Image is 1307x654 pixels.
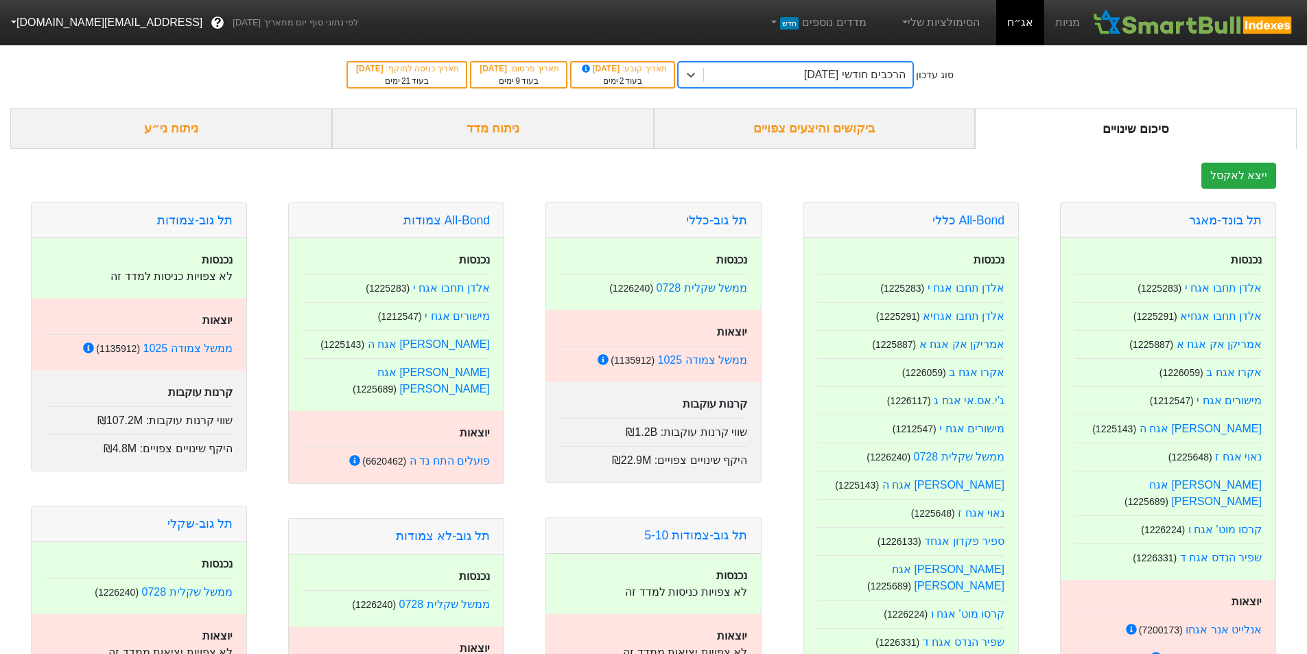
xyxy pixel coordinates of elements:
small: ( 1226059 ) [902,367,946,378]
small: ( 6620462 ) [362,456,406,467]
span: חדש [780,17,799,30]
strong: נכנסות [459,570,490,582]
strong: נכנסות [716,570,747,581]
a: הסימולציות שלי [894,9,986,36]
a: [PERSON_NAME] אגח [PERSON_NAME] [892,563,1004,592]
div: שווי קרנות עוקבות : [560,418,747,441]
a: אלדן תחבו אגח י [413,282,490,294]
a: אמריקן אק אגח א [1177,338,1262,350]
span: [DATE] [580,64,622,73]
div: בעוד ימים [478,75,559,87]
a: שפיר הנדס אגח ד [923,636,1004,648]
small: ( 1225283 ) [366,283,410,294]
p: לא צפויות כניסות למדד זה [45,268,233,285]
strong: נכנסות [1231,254,1262,266]
a: ממשל שקלית 0728 [399,598,490,610]
a: ספיר פקדון אגחד [924,535,1004,547]
small: ( 1225887 ) [872,339,916,350]
a: אלדן תחבו אגחיא [1180,310,1262,322]
small: ( 1135912 ) [611,355,655,366]
a: מדדים נוספיםחדש [763,9,872,36]
a: אמריקן אק אגח א [919,338,1004,350]
small: ( 1225648 ) [911,508,955,519]
small: ( 1135912 ) [96,343,140,354]
a: ג'י.אס.אי אגח ג [934,395,1004,406]
a: [PERSON_NAME] אגח ה [1140,423,1262,434]
small: ( 1225689 ) [1125,496,1168,507]
strong: יוצאות [1232,596,1262,607]
div: היקף שינויים צפויים : [560,446,747,469]
span: 21 [401,76,410,86]
strong: יוצאות [460,642,490,654]
small: ( 1225689 ) [353,384,397,395]
small: ( 1225291 ) [1133,311,1177,322]
small: ( 1226331 ) [875,637,919,648]
strong: קרנות עוקבות [683,398,747,410]
a: מישורים אגח י [1197,395,1262,406]
strong: נכנסות [716,254,747,266]
a: אקרו אגח ב [949,366,1004,378]
a: תל גוב-כללי [686,213,747,227]
small: ( 1226240 ) [352,599,396,610]
span: [DATE] [480,64,509,73]
a: ממשל שקלית 0728 [142,586,233,598]
a: תל גוב-שקלי [167,517,233,530]
div: בעוד ימים [355,75,459,87]
span: ₪107.2M [97,414,143,426]
strong: יוצאות [460,427,490,439]
small: ( 1226240 ) [867,452,910,463]
strong: נכנסות [459,254,490,266]
a: מישורים אגח י [425,310,490,322]
small: ( 1225143 ) [320,339,364,350]
small: ( 1225283 ) [1138,283,1181,294]
div: סוג עדכון [916,68,954,82]
a: קרסו מוט' אגח ו [931,608,1004,620]
a: נאוי אגח ז [958,507,1004,519]
small: ( 1226224 ) [1141,524,1185,535]
a: אלדן תחבו אגח י [1185,282,1262,294]
span: [DATE] [356,64,386,73]
span: לפי נתוני סוף יום מתאריך [DATE] [233,16,358,30]
div: תאריך פרסום : [478,62,559,75]
a: אקרו אגח ב [1206,366,1262,378]
span: ? [214,14,222,32]
div: תאריך כניסה לתוקף : [355,62,459,75]
small: ( 1212547 ) [893,423,937,434]
small: ( 1226224 ) [884,609,928,620]
a: [PERSON_NAME] אגח [PERSON_NAME] [1149,479,1262,507]
small: ( 1226240 ) [95,587,139,598]
p: לא צפויות כניסות למדד זה [560,584,747,600]
small: ( 1212547 ) [1150,395,1194,406]
small: ( 7200173 ) [1139,624,1183,635]
small: ( 1225689 ) [867,581,911,592]
small: ( 1225887 ) [1129,339,1173,350]
small: ( 1226331 ) [1133,552,1177,563]
div: סיכום שינויים [975,108,1297,149]
a: ממשל צמודה 1025 [658,354,747,366]
a: אנלייט אנר אגחו [1186,624,1262,635]
span: ₪22.9M [612,454,651,466]
strong: נכנסות [974,254,1004,266]
span: 9 [515,76,520,86]
span: ₪4.8M [104,443,137,454]
strong: יוצאות [202,314,233,326]
div: ביקושים והיצעים צפויים [654,108,976,149]
a: All-Bond צמודות [403,213,490,227]
div: ניתוח ני״ע [10,108,332,149]
div: היקף שינויים צפויים : [45,434,233,457]
a: All-Bond כללי [932,213,1004,227]
a: ממשל שקלית 0728 [914,451,1004,463]
small: ( 1226059 ) [1159,367,1203,378]
small: ( 1212547 ) [378,311,422,322]
a: תל גוב-צמודות [157,213,233,227]
a: מישורים אגח י [939,423,1004,434]
div: שווי קרנות עוקבות : [45,406,233,429]
div: ניתוח מדד [332,108,654,149]
a: אלדן תחבו אגחיא [923,310,1004,322]
strong: נכנסות [202,254,233,266]
img: SmartBull [1091,9,1296,36]
small: ( 1225648 ) [1168,452,1212,463]
small: ( 1226240 ) [609,283,653,294]
div: הרכבים חודשי [DATE] [804,67,906,83]
small: ( 1225143 ) [1092,423,1136,434]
